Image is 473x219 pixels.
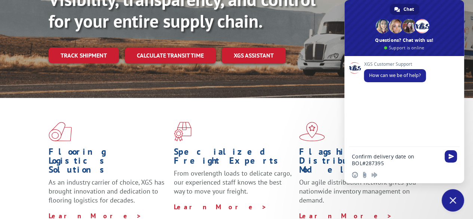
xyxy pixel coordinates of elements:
[352,172,358,178] span: Insert an emoji
[49,47,119,63] a: Track shipment
[299,178,416,204] span: Our agile distribution network gives you nationwide inventory management on demand.
[445,150,457,163] span: Send
[174,169,294,202] p: From overlength loads to delicate cargo, our experienced staff knows the best way to move your fr...
[362,172,368,178] span: Send a file
[174,203,267,211] a: Learn More >
[299,122,325,141] img: xgs-icon-flagship-distribution-model-red
[49,147,168,178] h1: Flooring Logistics Solutions
[299,147,419,178] h1: Flagship Distribution Model
[49,178,165,204] span: As an industry carrier of choice, XGS has brought innovation and dedication to flooring logistics...
[352,153,440,167] textarea: Compose your message...
[174,122,191,141] img: xgs-icon-focused-on-flooring-red
[222,47,286,64] a: XGS ASSISTANT
[49,122,72,141] img: xgs-icon-total-supply-chain-intelligence-red
[174,147,294,169] h1: Specialized Freight Experts
[403,4,414,15] span: Chat
[442,189,464,212] div: Close chat
[125,47,216,64] a: Calculate transit time
[390,4,419,15] div: Chat
[371,172,377,178] span: Audio message
[364,62,426,67] span: XGS Customer Support
[369,72,421,78] span: How can we be of help?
